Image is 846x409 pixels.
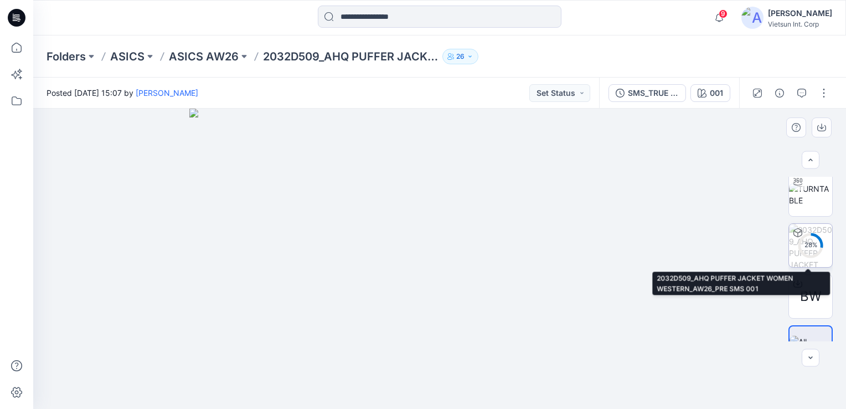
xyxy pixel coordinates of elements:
[771,84,788,102] button: Details
[800,287,822,306] span: BW
[741,7,764,29] img: avatar
[136,88,198,98] a: [PERSON_NAME]
[719,9,728,18] span: 9
[797,241,824,250] div: 28 %
[169,49,239,64] a: ASICS AW26
[47,49,86,64] a: Folders
[263,49,438,64] p: 2032D509_AHQ PUFFER JACKET WOMEN WESTERN_AW26
[768,7,832,20] div: [PERSON_NAME]
[710,87,723,99] div: 001
[47,87,198,99] span: Posted [DATE] 15:07 by
[110,49,145,64] a: ASICS
[768,20,832,28] div: Vietsun Int. Corp
[608,84,686,102] button: SMS_TRUE FABRIC
[790,336,832,359] img: All colorways
[789,224,832,267] img: 2032D509_AHQ PUFFER JACKET WOMEN WESTERN_AW26_PRE SMS 001
[456,50,465,63] p: 26
[628,87,679,99] div: SMS_TRUE FABRIC
[690,84,730,102] button: 001
[189,109,690,409] img: eyJhbGciOiJIUzI1NiIsImtpZCI6IjAiLCJzbHQiOiJzZXMiLCJ0eXAiOiJKV1QifQ.eyJkYXRhIjp7InR5cGUiOiJzdG9yYW...
[442,49,478,64] button: 26
[789,183,832,206] img: TURNTABLE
